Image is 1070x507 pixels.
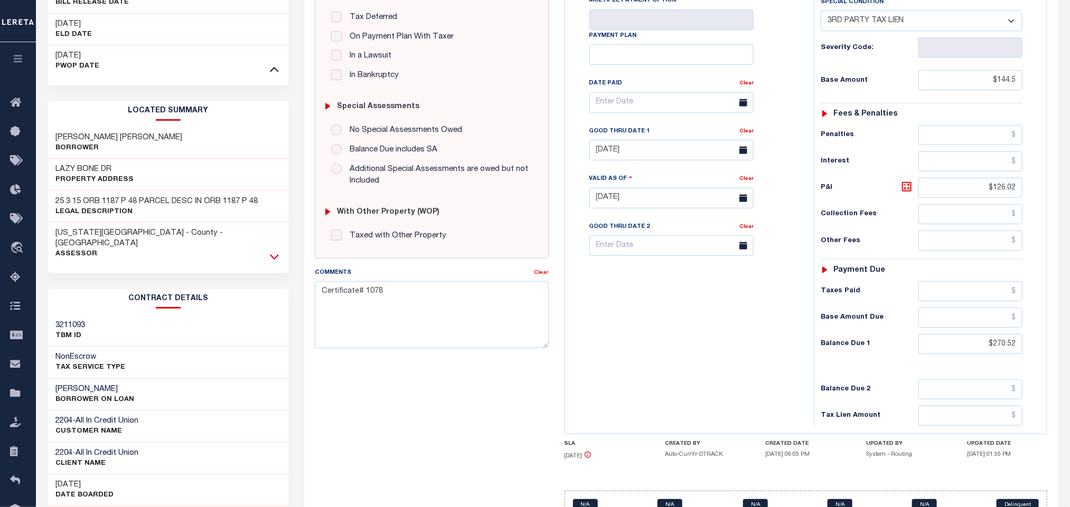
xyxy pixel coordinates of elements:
[344,31,454,43] label: On Payment Plan With Taxer
[821,412,918,420] h6: Tax Lien Amount
[821,131,918,139] h6: Penalties
[766,441,846,447] h4: CREATED DATE
[918,204,1023,224] input: $
[344,50,391,62] label: In a Lawsuit
[918,334,1023,354] input: $
[918,406,1023,426] input: $
[48,101,289,121] h2: LOCATED SUMMARY
[56,164,134,175] h3: LAZY BONE DR
[56,395,135,405] p: BORROWER ON LOAN
[918,281,1023,301] input: $
[56,19,92,30] h3: [DATE]
[589,140,754,160] input: Enter Date
[866,451,946,458] h5: System - Routing
[739,176,754,181] a: Clear
[76,417,139,425] span: All In Credit Union
[918,151,1023,171] input: $
[56,196,258,207] h3: 25 3 15 ORB 1187 P 48 PARCEL DESC IN ORB 1187 P 48
[56,490,114,501] p: Date Boarded
[821,44,918,52] h6: Severity Code:
[739,129,754,134] a: Clear
[344,230,446,242] label: Taxed with Other Property
[589,92,754,113] input: Enter Date
[589,223,650,232] label: Good Thru Date 2
[56,384,135,395] h3: [PERSON_NAME]
[56,175,134,185] p: Property Address
[834,266,886,275] h6: Payment due
[56,207,258,217] p: Legal Description
[56,416,139,426] h3: -
[821,313,918,322] h6: Base Amount Due
[918,178,1023,198] input: $
[565,441,645,447] h4: SLA
[589,32,637,41] label: Payment Plan
[589,174,633,184] label: Valid as Of
[821,210,918,218] h6: Collection Fees
[56,228,281,249] h3: [US_STATE][GEOGRAPHIC_DATA] - County - [GEOGRAPHIC_DATA]
[315,269,351,278] label: Comments
[918,125,1023,145] input: $
[56,352,126,362] h3: NonEscrow
[918,231,1023,251] input: $
[56,426,139,437] p: CUSTOMER Name
[56,449,73,457] span: 2204
[337,208,439,217] h6: with Other Property (WOP)
[821,180,918,195] h6: P&I
[344,144,437,156] label: Balance Due includes SA
[56,448,139,458] h3: -
[344,164,532,187] label: Additional Special Assessments are owed but not Included
[821,76,918,85] h6: Base Amount
[967,441,1047,447] h4: UPDATED DATE
[821,157,918,166] h6: Interest
[589,188,754,208] input: Enter Date
[589,127,650,136] label: Good Thru Date 1
[918,308,1023,328] input: $
[10,242,27,255] i: travel_explore
[866,441,946,447] h4: UPDATED BY
[56,143,183,154] p: Borrower
[56,458,139,469] p: CLIENT Name
[589,79,623,88] label: Date Paid
[56,480,114,490] h3: [DATE]
[739,224,754,229] a: Clear
[918,70,1023,90] input: $
[56,249,281,260] p: Assessor
[344,70,399,82] label: In Bankruptcy
[56,30,92,40] p: ELD Date
[739,81,754,86] a: Clear
[766,451,846,458] h5: [DATE] 06:05 PM
[337,102,419,111] h6: Special Assessments
[56,320,86,331] h3: 3211093
[534,270,549,275] a: Clear
[56,362,126,373] p: Tax Service Type
[918,379,1023,399] input: $
[821,287,918,295] h6: Taxes Paid
[76,449,139,457] span: All In Credit Union
[56,417,73,425] span: 2204
[665,451,745,458] h5: Auto-CurrYr-DTRACK
[565,454,583,460] span: [DATE]
[665,441,745,447] h4: CREATED BY
[344,12,397,24] label: Tax Deferred
[589,235,754,256] input: Enter Date
[56,51,100,61] h3: [DATE]
[821,237,918,245] h6: Other Fees
[56,132,183,143] h3: [PERSON_NAME] [PERSON_NAME]
[834,110,898,119] h6: Fees & Penalties
[821,340,918,348] h6: Balance Due 1
[967,451,1047,458] h5: [DATE] 01:55 PM
[821,385,918,394] h6: Balance Due 2
[56,61,100,72] p: Pwop Date
[344,125,462,137] label: No Special Assessments Owed
[48,289,289,309] h2: CONTRACT details
[56,331,86,341] p: TBM ID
